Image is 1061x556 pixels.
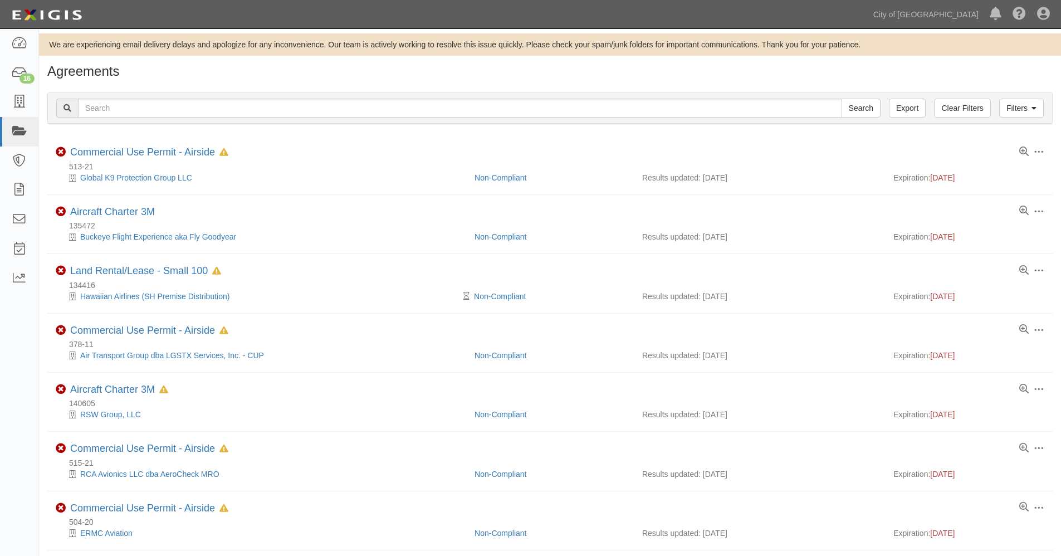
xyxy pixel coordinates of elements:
[56,339,1053,350] div: 378-11
[893,528,1044,539] div: Expiration:
[70,206,155,217] a: Aircraft Charter 3M
[842,99,881,118] input: Search
[78,99,842,118] input: Search
[56,220,1053,231] div: 135472
[999,99,1044,118] a: Filters
[893,409,1044,420] div: Expiration:
[930,529,955,538] span: [DATE]
[219,505,228,513] i: In Default since 01/22/2024
[475,173,526,182] a: Non-Compliant
[70,265,221,277] div: Land Rental/Lease - Small 100
[893,469,1044,480] div: Expiration:
[475,529,526,538] a: Non-Compliant
[1019,206,1029,216] a: View results summary
[474,292,526,301] a: Non-Compliant
[56,350,466,361] div: Air Transport Group dba LGSTX Services, Inc. - CUP
[56,516,1053,528] div: 504-20
[893,350,1044,361] div: Expiration:
[56,291,466,302] div: Hawaiian Airlines (SH Premise Distribution)
[56,469,466,480] div: RCA Avionics LLC dba AeroCheck MRO
[56,280,1053,291] div: 134416
[70,325,228,337] div: Commercial Use Permit - Airside
[70,325,215,336] a: Commercial Use Permit - Airside
[930,470,955,479] span: [DATE]
[56,231,466,242] div: Buckeye Flight Experience aka Fly Goodyear
[56,172,466,183] div: Global K9 Protection Group LLC
[642,528,877,539] div: Results updated: [DATE]
[80,410,141,419] a: RSW Group, LLC
[70,384,168,396] div: Aircraft Charter 3M
[70,206,155,218] div: Aircraft Charter 3M
[930,232,955,241] span: [DATE]
[70,503,228,515] div: Commercial Use Permit - Airside
[642,350,877,361] div: Results updated: [DATE]
[1019,325,1029,335] a: View results summary
[19,74,35,84] div: 16
[868,3,984,26] a: City of [GEOGRAPHIC_DATA]
[70,443,228,455] div: Commercial Use Permit - Airside
[219,327,228,335] i: In Default since 02/03/2025
[893,172,1044,183] div: Expiration:
[1019,443,1029,453] a: View results summary
[56,443,66,453] i: Non-Compliant
[212,267,221,275] i: In Default since 08/22/2023
[159,386,168,394] i: In Default since 10/22/2023
[47,64,1053,79] h1: Agreements
[642,409,877,420] div: Results updated: [DATE]
[70,147,215,158] a: Commercial Use Permit - Airside
[1019,384,1029,394] a: View results summary
[56,384,66,394] i: Non-Compliant
[930,410,955,419] span: [DATE]
[219,445,228,453] i: In Default since 11/17/2023
[463,292,470,300] i: Pending Review
[70,443,215,454] a: Commercial Use Permit - Airside
[930,173,955,182] span: [DATE]
[56,528,466,539] div: ERMC Aviation
[930,292,955,301] span: [DATE]
[475,351,526,360] a: Non-Compliant
[219,149,228,157] i: In Default since 10/17/2024
[1019,266,1029,276] a: View results summary
[80,351,264,360] a: Air Transport Group dba LGSTX Services, Inc. - CUP
[56,325,66,335] i: Non-Compliant
[70,265,208,276] a: Land Rental/Lease - Small 100
[475,410,526,419] a: Non-Compliant
[8,5,85,25] img: logo-5460c22ac91f19d4615b14bd174203de0afe785f0fc80cf4dbbc73dc1793850b.png
[80,292,229,301] a: Hawaiian Airlines (SH Premise Distribution)
[1013,8,1026,21] i: Help Center - Complianz
[642,291,877,302] div: Results updated: [DATE]
[39,39,1061,50] div: We are experiencing email delivery delays and apologize for any inconvenience. Our team is active...
[475,232,526,241] a: Non-Compliant
[642,231,877,242] div: Results updated: [DATE]
[80,232,236,241] a: Buckeye Flight Experience aka Fly Goodyear
[56,398,1053,409] div: 140605
[889,99,926,118] a: Export
[642,469,877,480] div: Results updated: [DATE]
[475,470,526,479] a: Non-Compliant
[80,529,133,538] a: ERMC Aviation
[70,147,228,159] div: Commercial Use Permit - Airside
[893,231,1044,242] div: Expiration:
[56,207,66,217] i: Non-Compliant
[642,172,877,183] div: Results updated: [DATE]
[56,266,66,276] i: Non-Compliant
[893,291,1044,302] div: Expiration:
[56,503,66,513] i: Non-Compliant
[934,99,990,118] a: Clear Filters
[80,470,219,479] a: RCA Avionics LLC dba AeroCheck MRO
[80,173,192,182] a: Global K9 Protection Group LLC
[56,161,1053,172] div: 513-21
[70,384,155,395] a: Aircraft Charter 3M
[930,351,955,360] span: [DATE]
[56,409,466,420] div: RSW Group, LLC
[56,147,66,157] i: Non-Compliant
[70,503,215,514] a: Commercial Use Permit - Airside
[56,457,1053,469] div: 515-21
[1019,147,1029,157] a: View results summary
[1019,503,1029,513] a: View results summary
